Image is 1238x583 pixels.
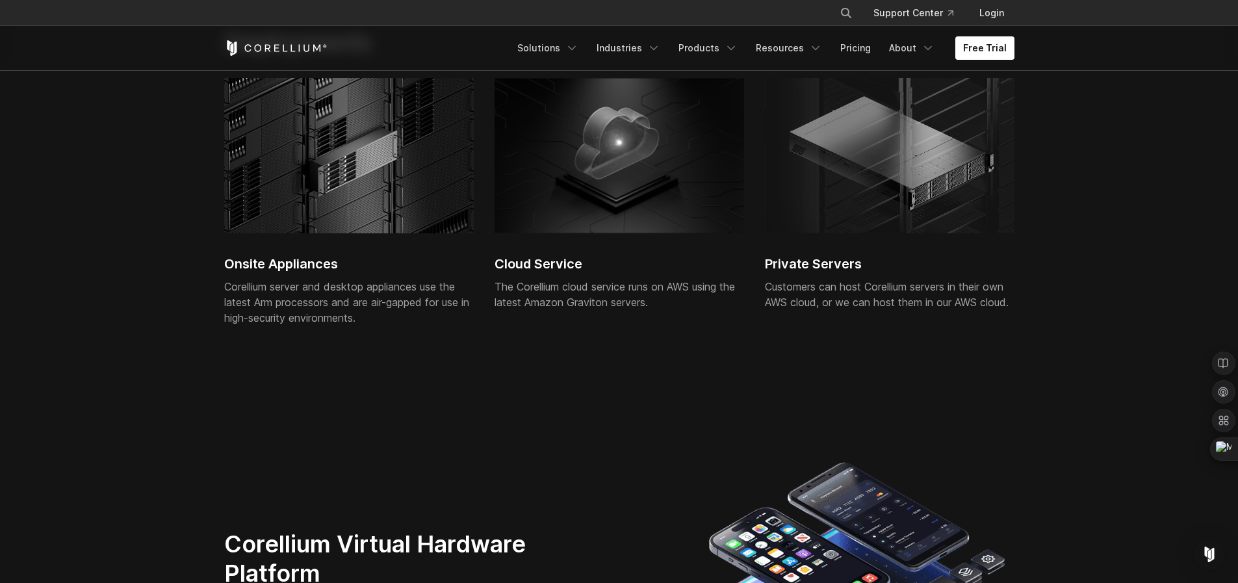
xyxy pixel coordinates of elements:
a: Support Center [863,1,964,25]
div: Customers can host Corellium servers in their own AWS cloud, or we can host them in our AWS cloud. [765,279,1014,310]
img: Corellium Viper servers [765,78,1014,233]
a: Pricing [832,36,879,60]
div: Navigation Menu [509,36,1014,60]
button: Search [834,1,858,25]
h2: Private Servers [765,254,1014,274]
a: Industries [589,36,668,60]
a: About [881,36,942,60]
img: Corellium platform cloud service [495,78,744,233]
a: Corellium Home [224,40,328,56]
h2: Cloud Service [495,254,744,274]
h2: Onsite Appliances [224,254,474,274]
div: Corellium server and desktop appliances use the latest Arm processors and are air-gapped for use ... [224,279,474,326]
a: Free Trial [955,36,1014,60]
div: The Corellium cloud service runs on AWS using the latest Amazon Graviton servers. [495,279,744,310]
div: Navigation Menu [824,1,1014,25]
a: Resources [748,36,830,60]
a: Solutions [509,36,586,60]
div: Open Intercom Messenger [1194,539,1225,570]
a: Login [969,1,1014,25]
a: Products [671,36,745,60]
img: Onsite Appliances for Corellium server and desktop appliances [224,78,474,233]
